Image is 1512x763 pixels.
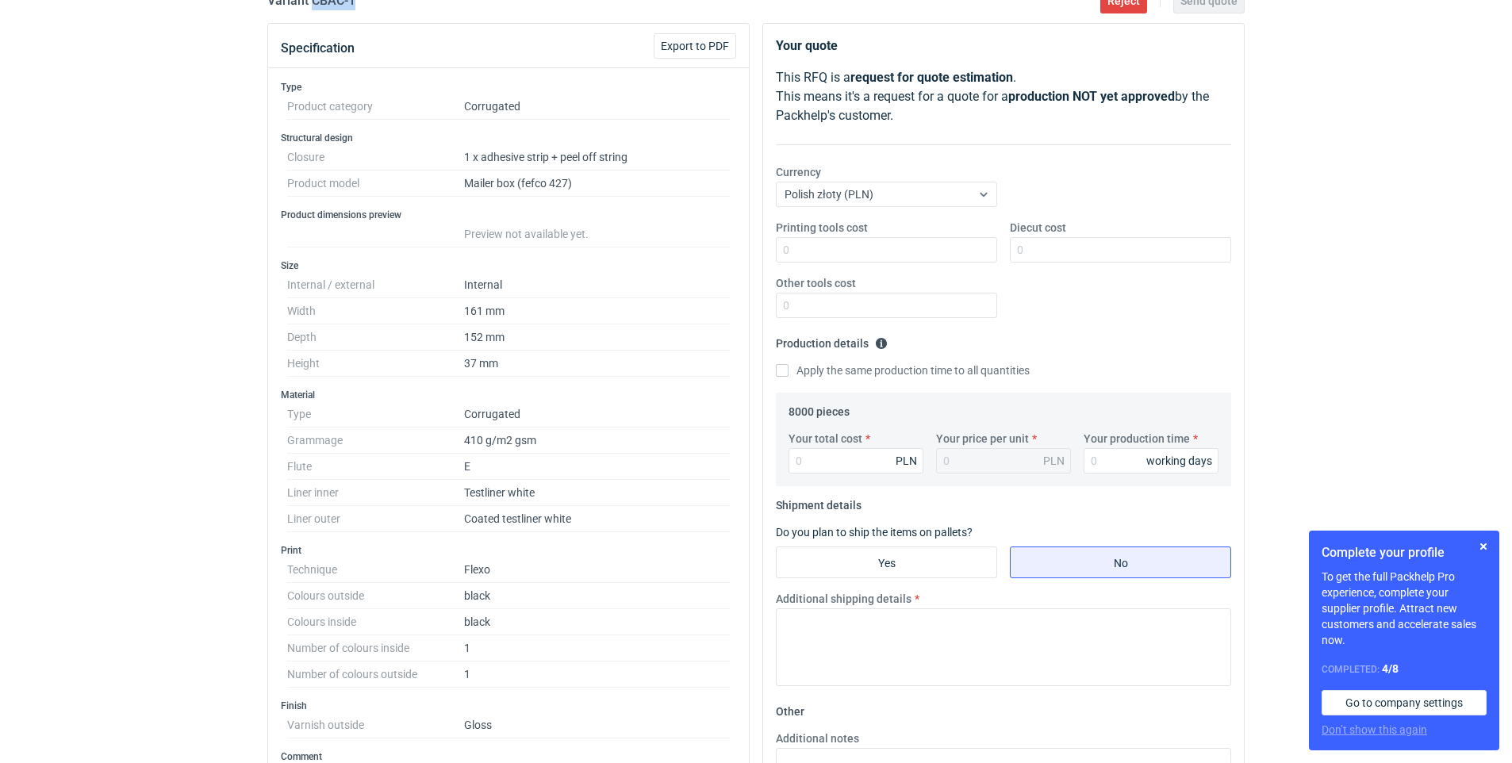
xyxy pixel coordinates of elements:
dd: 1 x adhesive strip + peel off string [464,144,730,171]
label: Currency [776,164,821,180]
strong: 4 / 8 [1382,662,1399,675]
div: Completed: [1322,661,1487,677]
span: Polish złoty (PLN) [785,188,873,201]
input: 0 [789,448,923,474]
div: PLN [896,453,917,469]
dt: Number of colours outside [287,661,464,688]
dd: Mailer box (fefco 427) [464,171,730,197]
input: 0 [1010,237,1231,263]
span: Export to PDF [661,40,729,52]
input: 0 [776,293,997,318]
dt: Technique [287,557,464,583]
label: No [1010,546,1231,578]
dd: 1 [464,635,730,661]
dt: Grammage [287,428,464,454]
label: Yes [776,546,997,578]
legend: Shipment details [776,493,862,512]
button: Skip for now [1474,537,1493,556]
h3: Print [281,544,736,557]
input: 0 [1084,448,1218,474]
span: Preview not available yet. [464,228,589,240]
dd: Gloss [464,712,730,738]
label: Your total cost [789,431,862,447]
dd: Flexo [464,557,730,583]
dt: Width [287,298,464,324]
label: Apply the same production time to all quantities [776,362,1030,378]
dt: Colours inside [287,609,464,635]
dt: Internal / external [287,272,464,298]
input: 0 [776,237,997,263]
dt: Closure [287,144,464,171]
dd: 152 mm [464,324,730,351]
h3: Material [281,389,736,401]
dt: Colours outside [287,583,464,609]
dd: 37 mm [464,351,730,377]
div: PLN [1043,453,1065,469]
dd: 410 g/m2 gsm [464,428,730,454]
label: Additional notes [776,730,859,746]
dt: Product model [287,171,464,197]
h3: Finish [281,700,736,712]
label: Do you plan to ship the items on pallets? [776,526,973,539]
h3: Comment [281,750,736,763]
h3: Structural design [281,132,736,144]
strong: production NOT yet approved [1008,89,1175,104]
label: Your production time [1084,431,1190,447]
legend: Other [776,699,804,718]
p: To get the full Packhelp Pro experience, complete your supplier profile. Attract new customers an... [1322,569,1487,648]
dt: Type [287,401,464,428]
dd: black [464,609,730,635]
strong: Your quote [776,38,838,53]
button: Don’t show this again [1322,722,1427,738]
strong: request for quote estimation [850,70,1013,85]
dt: Height [287,351,464,377]
h3: Type [281,81,736,94]
dt: Depth [287,324,464,351]
dt: Product category [287,94,464,120]
legend: 8000 pieces [789,399,850,418]
dd: Coated testliner white [464,506,730,532]
label: Other tools cost [776,275,856,291]
dd: 1 [464,661,730,688]
div: working days [1146,453,1212,469]
dd: E [464,454,730,480]
label: Additional shipping details [776,591,911,607]
dd: Corrugated [464,94,730,120]
button: Export to PDF [654,33,736,59]
dd: black [464,583,730,609]
p: This RFQ is a . This means it's a request for a quote for a by the Packhelp's customer. [776,68,1231,125]
label: Diecut cost [1010,220,1066,236]
h1: Complete your profile [1322,543,1487,562]
dd: 161 mm [464,298,730,324]
dt: Flute [287,454,464,480]
label: Printing tools cost [776,220,868,236]
dd: Corrugated [464,401,730,428]
dt: Varnish outside [287,712,464,738]
dt: Liner inner [287,480,464,506]
a: Go to company settings [1322,690,1487,715]
dt: Number of colours inside [287,635,464,661]
h3: Product dimensions preview [281,209,736,221]
dt: Liner outer [287,506,464,532]
button: Specification [281,29,355,67]
h3: Size [281,259,736,272]
label: Your price per unit [936,431,1029,447]
dd: Testliner white [464,480,730,506]
dd: Internal [464,272,730,298]
legend: Production details [776,331,888,350]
